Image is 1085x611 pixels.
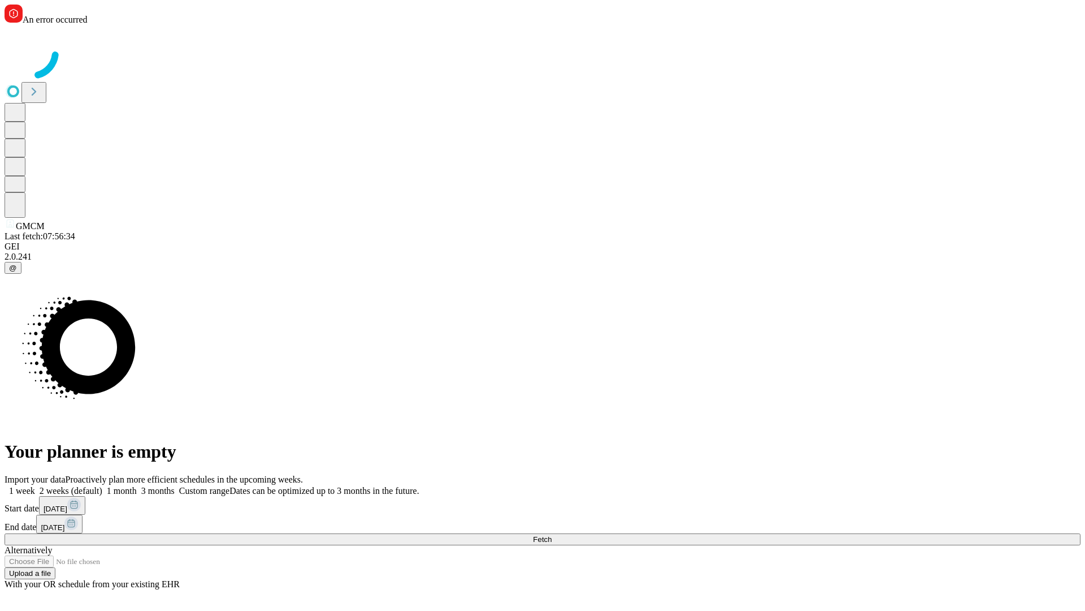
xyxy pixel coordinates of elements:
[5,262,21,274] button: @
[107,486,137,496] span: 1 month
[5,515,1080,533] div: End date
[229,486,419,496] span: Dates can be optimized up to 3 months in the future.
[16,221,45,231] span: GMCM
[9,486,35,496] span: 1 week
[5,533,1080,545] button: Fetch
[5,231,75,241] span: Last fetch: 07:56:34
[5,496,1080,515] div: Start date
[39,496,85,515] button: [DATE]
[5,475,66,484] span: Import your data
[44,505,67,513] span: [DATE]
[5,567,55,579] button: Upload a file
[9,264,17,272] span: @
[41,523,64,532] span: [DATE]
[5,441,1080,462] h1: Your planner is empty
[36,515,83,533] button: [DATE]
[40,486,102,496] span: 2 weeks (default)
[5,242,1080,252] div: GEI
[533,535,552,544] span: Fetch
[179,486,229,496] span: Custom range
[5,579,180,589] span: With your OR schedule from your existing EHR
[5,545,52,555] span: Alternatively
[23,15,88,24] span: An error occurred
[141,486,175,496] span: 3 months
[66,475,303,484] span: Proactively plan more efficient schedules in the upcoming weeks.
[5,252,1080,262] div: 2.0.241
